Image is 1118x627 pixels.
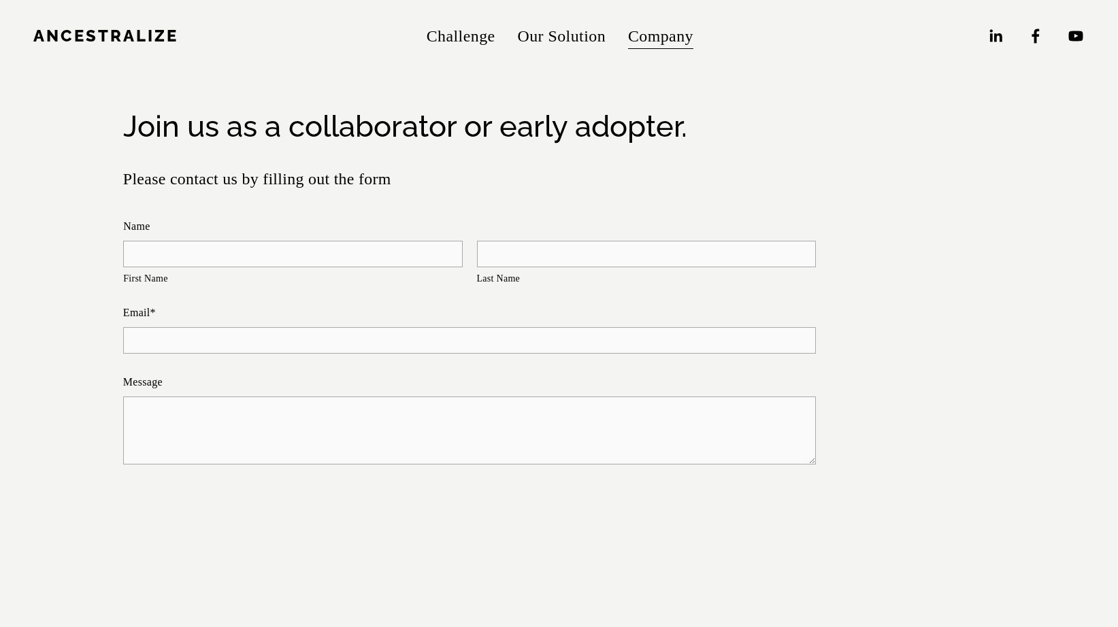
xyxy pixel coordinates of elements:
[123,241,463,267] input: First Name
[517,20,606,53] a: Our Solution
[123,217,150,237] legend: Name
[1027,27,1045,45] a: Facebook
[628,20,693,53] a: folder dropdown
[123,373,816,392] label: Message
[987,27,1004,45] a: LinkedIn
[628,22,693,51] span: Company
[427,20,495,53] a: Challenge
[123,107,995,146] h2: Join us as a collaborator or early adopter.
[477,270,817,287] span: Last Name
[123,270,463,287] span: First Name
[123,303,816,323] label: Email
[477,241,817,267] input: Last Name
[123,165,995,194] p: Please contact us by filling out the form
[33,27,178,46] a: Ancestralize
[1067,27,1085,45] a: YouTube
